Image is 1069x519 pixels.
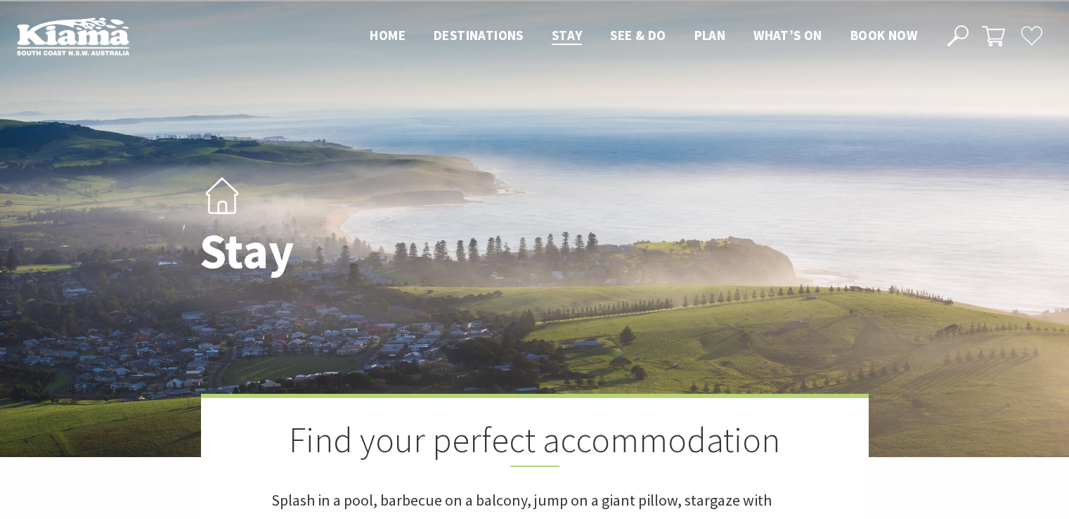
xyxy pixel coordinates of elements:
[610,27,666,44] span: See & Do
[552,27,583,44] span: Stay
[434,27,524,44] span: Destinations
[200,224,597,278] h1: Stay
[753,27,822,44] span: What’s On
[694,27,726,44] span: Plan
[17,17,129,56] img: Kiama Logo
[370,27,406,44] span: Home
[850,27,917,44] span: Book now
[356,25,931,48] nav: Main Menu
[271,419,798,467] h2: Find your perfect accommodation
